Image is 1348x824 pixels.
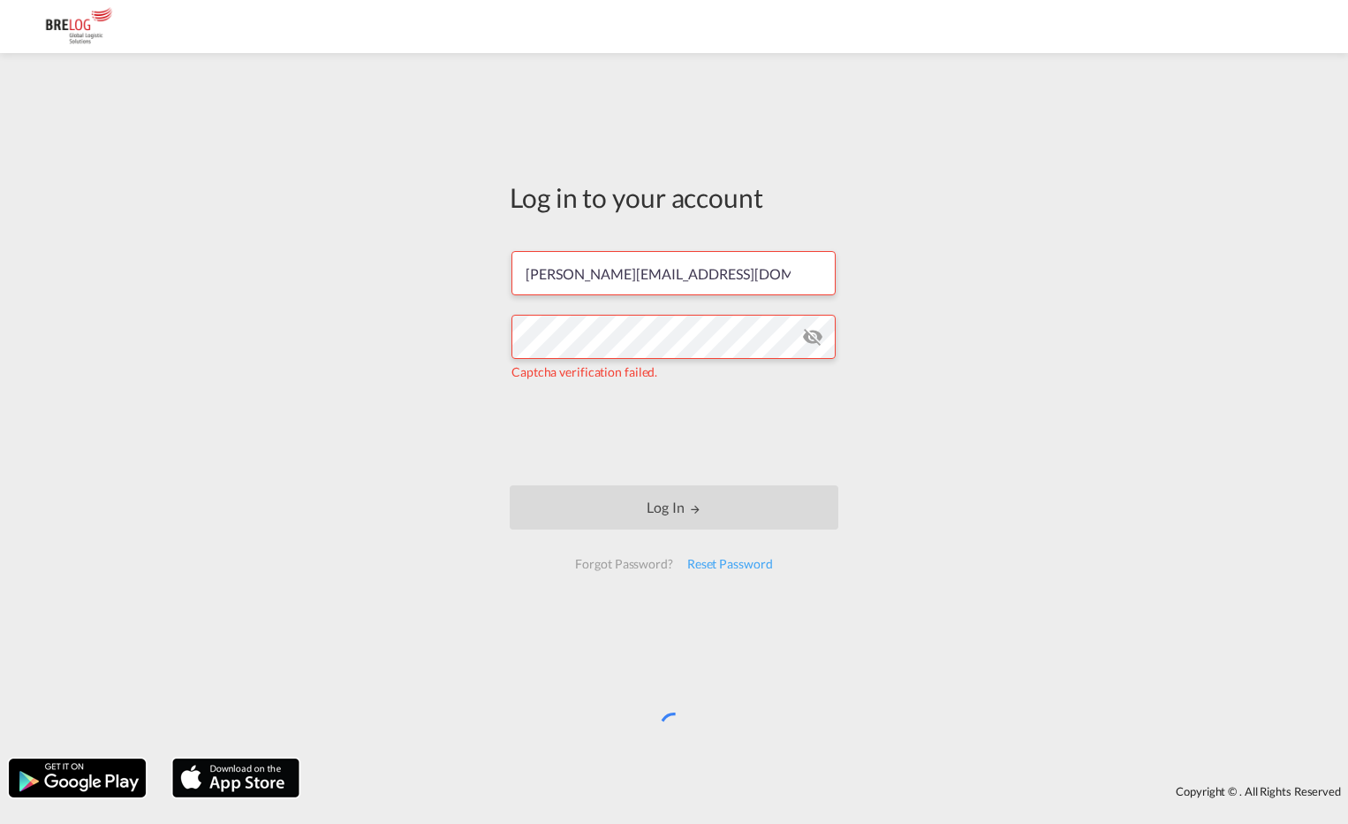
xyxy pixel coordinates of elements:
button: LOGIN [510,485,838,530]
div: Copyright © . All Rights Reserved [308,776,1348,806]
img: apple.png [170,757,301,799]
md-icon: icon-eye-off [802,326,823,347]
div: Reset Password [680,548,780,580]
div: Log in to your account [510,179,838,216]
img: google.png [7,757,148,799]
img: daae70a0ee2511ecb27c1fb462fa6191.png [27,7,146,47]
iframe: reCAPTCHA [540,399,808,468]
div: Forgot Password? [568,548,679,580]
span: Captcha verification failed. [511,364,657,379]
input: Enter email/phone number [511,251,836,295]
